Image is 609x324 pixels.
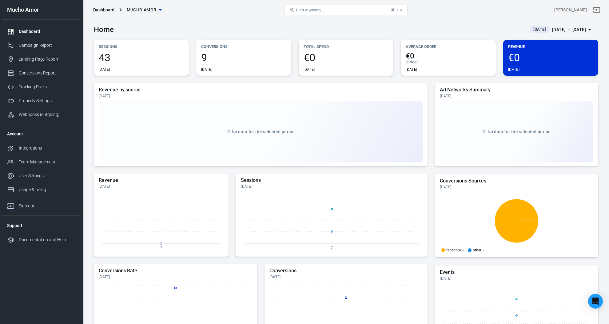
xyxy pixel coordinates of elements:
h5: Revenue [99,177,224,183]
div: Mucho Amor [2,7,81,13]
span: €0 [304,52,389,63]
div: Conversions Report [19,70,76,76]
div: [DATE] [440,185,593,190]
a: Property Settings [2,94,81,108]
h3: Home [94,25,114,34]
p: Total Spend [304,43,389,50]
a: Usage & billing [2,183,81,197]
p: Conversions [201,43,286,50]
div: Open Intercom Messenger [588,294,603,309]
h5: Conversions Sources [440,178,593,184]
span: 9 [201,52,286,63]
p: Average Order [406,43,491,50]
span: No data for the selected period [488,129,551,134]
span: [DATE] [531,26,548,33]
div: [DATE] [99,67,110,72]
a: Webhooks (outgoing) [2,108,81,122]
a: User Settings [2,169,81,183]
a: Tracking Pixels [2,80,81,94]
a: Sign out [589,2,604,17]
span: - [483,248,484,252]
h5: Ad Networks Summary [440,87,593,93]
div: [DATE] [99,184,224,189]
div: [DATE] [440,276,593,281]
span: - [463,248,464,252]
div: Integrations [19,145,76,151]
span: €0 [406,52,491,60]
h5: Revenue by source [99,87,423,93]
div: [DATE] [406,67,417,72]
div: [DATE] [201,67,213,72]
a: Sign out [2,197,81,213]
div: [DATE] [99,274,252,279]
span: Find anything... [296,8,324,12]
a: Campaign Report [2,38,81,52]
div: Dashboard [93,7,114,13]
div: Landing Page Report [19,56,76,62]
span: CPA : [406,60,414,64]
div: Sign out [19,203,76,209]
span: €0 [414,60,419,64]
a: Conversions Report [2,66,81,80]
a: Dashboard [2,25,81,38]
p: other [473,248,481,252]
button: Find anything...⌘ + K [285,5,408,15]
tspan: 7 [331,245,333,250]
h5: Sessions [241,177,423,183]
button: [DATE][DATE] － [DATE] [525,25,598,35]
h5: Conversions Rate [99,268,252,274]
span: 43 [99,52,184,63]
div: Campaign Report [19,42,76,49]
div: Team Management [19,159,76,165]
p: Sessions [99,43,184,50]
a: Landing Page Report [2,52,81,66]
a: Integrations [2,141,81,155]
div: ⌘ + K [391,8,402,12]
div: Usage & billing [19,186,76,193]
a: Team Management [2,155,81,169]
div: Property Settings [19,98,76,104]
div: Tracking Pixels [19,84,76,90]
div: [DATE] [269,274,423,279]
div: Documentation and Help [19,237,76,243]
div: Webhooks (outgoing) [19,111,76,118]
h5: Conversions [269,268,423,274]
span: Mucho Amor [127,6,157,14]
div: [DATE] [508,67,519,72]
span: No data for the selected period [232,129,295,134]
div: Dashboard [19,28,76,35]
div: User Settings [19,173,76,179]
tspan: 7 [160,245,162,250]
div: Account id: yzmGGMyF [554,7,587,13]
li: Account [2,126,81,141]
div: [DATE] [304,67,315,72]
button: Mucho Amor [124,4,164,16]
li: Support [2,218,81,233]
p: facebook [446,248,462,252]
h5: Events [440,269,593,275]
div: [DATE] － [DATE] [552,26,586,34]
p: Revenue [508,43,593,50]
div: [DATE] [99,94,423,98]
div: [DATE] [440,94,593,98]
div: [DATE] [241,184,423,189]
span: €0 [508,52,593,63]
